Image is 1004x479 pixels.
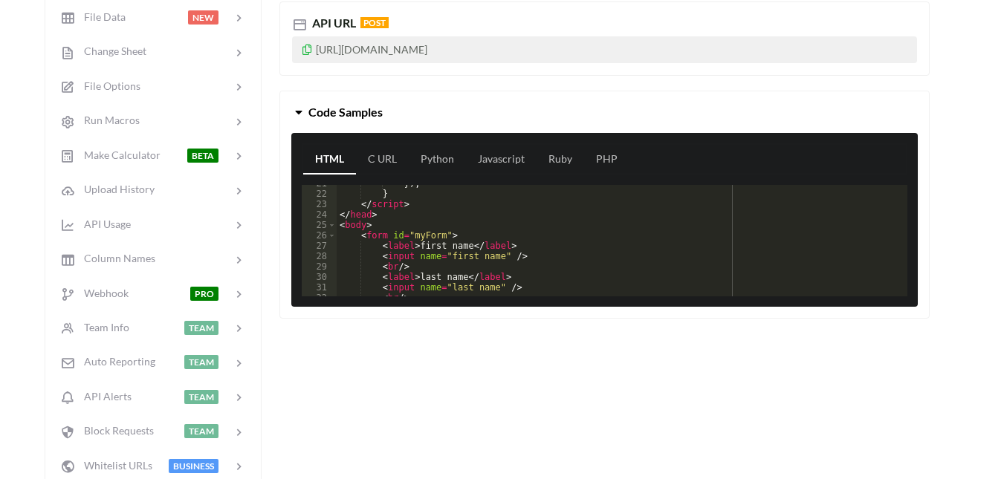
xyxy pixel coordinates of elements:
a: Python [409,145,466,175]
span: POST [360,17,389,28]
div: 26 [302,230,337,241]
span: API Alerts [75,390,132,403]
span: API URL [309,16,356,30]
p: [URL][DOMAIN_NAME] [292,36,917,63]
span: Webhook [75,287,129,299]
div: 31 [302,282,337,293]
span: NEW [188,10,218,25]
div: 24 [302,209,337,220]
div: 28 [302,251,337,261]
span: TEAM [184,355,218,369]
a: HTML [303,145,356,175]
span: BUSINESS [169,459,218,473]
div: 27 [302,241,337,251]
button: Code Samples [280,91,929,133]
a: PHP [584,145,629,175]
a: Javascript [466,145,537,175]
span: BETA [187,149,218,163]
a: C URL [356,145,409,175]
span: Make Calculator [75,149,161,161]
span: File Options [75,79,140,92]
span: TEAM [184,321,218,335]
span: Column Names [75,252,155,264]
div: 22 [302,189,337,199]
div: 29 [302,261,337,272]
span: Run Macros [75,114,140,126]
span: Auto Reporting [75,355,155,368]
span: TEAM [184,424,218,438]
span: Code Samples [308,105,383,119]
span: File Data [75,10,126,23]
span: Whitelist URLs [75,459,152,472]
span: Change Sheet [75,45,146,57]
span: Upload History [75,183,155,195]
div: 30 [302,272,337,282]
span: API Usage [75,218,131,230]
div: 23 [302,199,337,209]
span: Block Requests [75,424,154,437]
a: Ruby [537,145,584,175]
span: Team Info [75,321,129,333]
div: 32 [302,293,337,303]
div: 25 [302,220,337,230]
span: PRO [190,287,218,301]
span: TEAM [184,390,218,404]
